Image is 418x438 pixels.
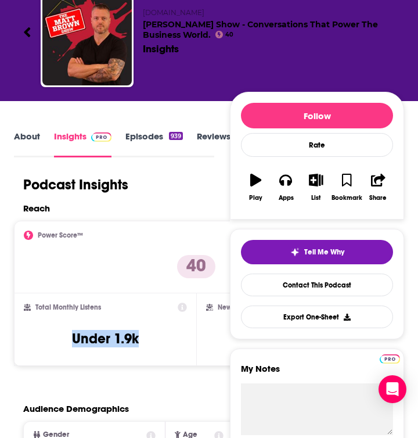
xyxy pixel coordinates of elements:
[23,203,50,214] h2: Reach
[91,132,111,142] img: Podchaser Pro
[241,166,271,209] button: Play
[143,8,204,17] span: [DOMAIN_NAME]
[369,194,387,202] div: Share
[125,131,183,157] a: Episodes939
[143,42,179,55] div: Insights
[290,247,300,257] img: tell me why sparkle
[143,8,395,40] h2: [PERSON_NAME] Show - Conversations That Power The Business World.
[54,131,111,157] a: InsightsPodchaser Pro
[14,131,40,157] a: About
[177,255,215,278] p: 40
[169,132,183,140] div: 939
[241,103,393,128] button: Follow
[225,33,233,37] span: 40
[279,194,294,202] div: Apps
[271,166,301,209] button: Apps
[241,306,393,328] button: Export One-Sheet
[311,194,320,202] div: List
[331,166,363,209] button: Bookmark
[241,133,393,157] div: Rate
[249,194,262,202] div: Play
[331,194,362,202] div: Bookmark
[363,166,393,209] button: Share
[38,231,83,239] h2: Power Score™
[301,166,331,209] button: List
[35,303,101,311] h2: Total Monthly Listens
[379,375,406,403] div: Open Intercom Messenger
[23,403,129,414] h2: Audience Demographics
[72,330,139,347] h3: Under 1.9k
[380,353,400,364] a: Pro website
[241,363,393,383] label: My Notes
[218,303,282,311] h2: New Episode Listens
[241,274,393,296] a: Contact This Podcast
[304,247,344,257] span: Tell Me Why
[197,131,230,157] a: Reviews
[380,354,400,364] img: Podchaser Pro
[241,240,393,264] button: tell me why sparkleTell Me Why
[23,176,128,193] h1: Podcast Insights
